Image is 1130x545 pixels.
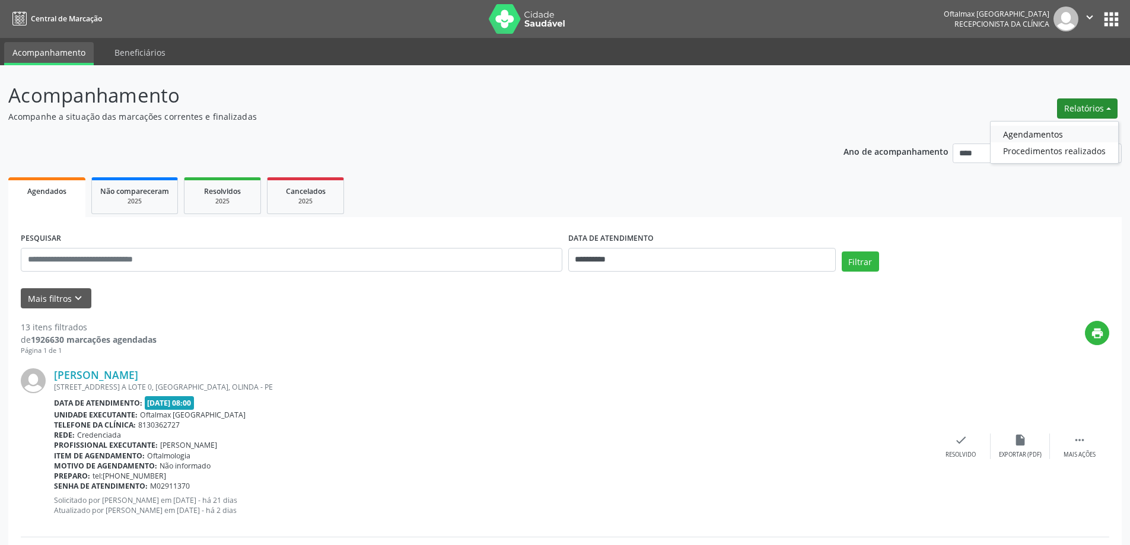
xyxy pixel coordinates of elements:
[21,288,91,309] button: Mais filtroskeyboard_arrow_down
[21,333,157,346] div: de
[31,14,102,24] span: Central de Marcação
[1053,7,1078,31] img: img
[8,9,102,28] a: Central de Marcação
[77,430,121,440] span: Credenciada
[100,197,169,206] div: 2025
[54,481,148,491] b: Senha de atendimento:
[54,410,138,420] b: Unidade executante:
[843,144,948,158] p: Ano de acompanhamento
[150,481,190,491] span: M02911370
[999,451,1042,459] div: Exportar (PDF)
[138,420,180,430] span: 8130362727
[54,451,145,461] b: Item de agendamento:
[954,19,1049,29] span: Recepcionista da clínica
[946,451,976,459] div: Resolvido
[21,230,61,248] label: PESQUISAR
[276,197,335,206] div: 2025
[27,186,66,196] span: Agendados
[54,382,931,392] div: [STREET_ADDRESS] A LOTE 0, [GEOGRAPHIC_DATA], OLINDA - PE
[286,186,326,196] span: Cancelados
[54,368,138,381] a: [PERSON_NAME]
[54,430,75,440] b: Rede:
[1057,98,1118,119] button: Relatórios
[1064,451,1096,459] div: Mais ações
[160,461,211,471] span: Não informado
[990,121,1119,164] ul: Relatórios
[21,346,157,356] div: Página 1 de 1
[1078,7,1101,31] button: 
[1014,434,1027,447] i: insert_drive_file
[1101,9,1122,30] button: apps
[991,142,1118,159] a: Procedimentos realizados
[21,368,46,393] img: img
[147,451,190,461] span: Oftalmologia
[1085,321,1109,345] button: print
[106,42,174,63] a: Beneficiários
[54,398,142,408] b: Data de atendimento:
[54,440,158,450] b: Profissional executante:
[1091,327,1104,340] i: print
[1073,434,1086,447] i: 
[31,334,157,345] strong: 1926630 marcações agendadas
[54,420,136,430] b: Telefone da clínica:
[93,471,166,481] span: tel:[PHONE_NUMBER]
[54,461,157,471] b: Motivo de agendamento:
[54,471,90,481] b: Preparo:
[72,292,85,305] i: keyboard_arrow_down
[193,197,252,206] div: 2025
[54,495,931,515] p: Solicitado por [PERSON_NAME] em [DATE] - há 21 dias Atualizado por [PERSON_NAME] em [DATE] - há 2...
[8,81,788,110] p: Acompanhamento
[4,42,94,65] a: Acompanhamento
[21,321,157,333] div: 13 itens filtrados
[842,251,879,272] button: Filtrar
[944,9,1049,19] div: Oftalmax [GEOGRAPHIC_DATA]
[1083,11,1096,24] i: 
[100,186,169,196] span: Não compareceram
[991,126,1118,142] a: Agendamentos
[568,230,654,248] label: DATA DE ATENDIMENTO
[160,440,217,450] span: [PERSON_NAME]
[140,410,246,420] span: Oftalmax [GEOGRAPHIC_DATA]
[204,186,241,196] span: Resolvidos
[8,110,788,123] p: Acompanhe a situação das marcações correntes e finalizadas
[145,396,195,410] span: [DATE] 08:00
[954,434,967,447] i: check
